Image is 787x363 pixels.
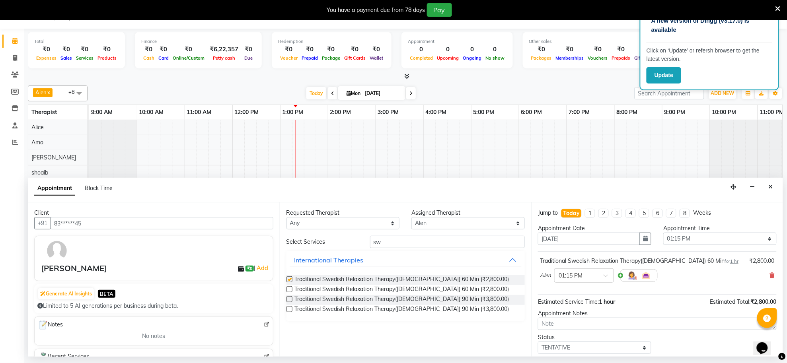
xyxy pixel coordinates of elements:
[540,257,738,265] div: Traditional Swedish Relaxation Therapy([DEMOGRAPHIC_DATA]) 60 Min
[662,107,688,118] a: 9:00 PM
[345,90,362,96] span: Mon
[538,333,651,342] div: Status
[461,45,483,54] div: 0
[34,45,58,54] div: ₹0
[647,47,772,63] p: Click on ‘Update’ or refersh browser to get the latest version.
[635,87,704,99] input: Search Appointment
[680,209,690,218] li: 8
[306,87,326,99] span: Today
[471,107,497,118] a: 5:00 PM
[31,154,76,161] span: [PERSON_NAME]
[758,107,786,118] a: 11:00 PM
[51,217,273,229] input: Search by Name/Mobile/Email/Code
[156,45,171,54] div: ₹0
[35,89,47,95] span: Alen
[368,45,385,54] div: ₹0
[342,45,368,54] div: ₹0
[233,107,261,118] a: 12:00 PM
[362,87,402,99] input: 2025-09-01
[31,169,48,176] span: shoaib
[633,55,658,61] span: Gift Cards
[38,352,89,362] span: Recent Services
[281,107,306,118] a: 1:00 PM
[709,88,736,99] button: ADD NEW
[34,209,273,217] div: Client
[41,262,107,274] div: [PERSON_NAME]
[290,253,522,267] button: International Therapies
[255,263,269,273] a: Add
[750,257,775,265] div: ₹2,800.00
[424,107,449,118] a: 4:00 PM
[286,209,400,217] div: Requested Therapist
[653,209,663,218] li: 6
[58,55,74,61] span: Sales
[74,45,95,54] div: ₹0
[295,295,509,305] span: Traditional Swedish Relaxation Therapy([DEMOGRAPHIC_DATA]) 90 Min (₹3,800.00)
[427,3,452,17] button: Pay
[328,107,353,118] a: 2:00 PM
[711,90,734,96] span: ADD NEW
[141,45,156,54] div: ₹0
[206,45,242,54] div: ₹6,22,357
[641,271,651,280] img: Interior.png
[519,107,544,118] a: 6:00 PM
[730,258,738,264] span: 1 hr
[529,45,554,54] div: ₹0
[281,238,364,246] div: Select Services
[663,224,777,233] div: Appointment Time
[538,298,599,305] span: Estimated Service Time:
[31,124,44,131] span: Alice
[599,298,615,305] span: 1 hour
[538,309,777,318] div: Appointment Notes
[610,45,633,54] div: ₹0
[242,55,255,61] span: Due
[627,271,637,280] img: Hairdresser.png
[666,209,676,218] li: 7
[58,45,74,54] div: ₹0
[710,298,751,305] span: Estimated Total:
[141,38,255,45] div: Finance
[615,107,640,118] a: 8:00 PM
[563,209,580,217] div: Today
[598,209,609,218] li: 2
[368,55,385,61] span: Wallet
[295,305,509,315] span: Traditional Swedish Relaxation Therapy([DEMOGRAPHIC_DATA]) 90 Min (₹3,800.00)
[300,55,320,61] span: Prepaid
[567,107,592,118] a: 7:00 PM
[320,55,342,61] span: Package
[31,139,43,146] span: Amo
[34,55,58,61] span: Expenses
[295,275,509,285] span: Traditional Swedish Relaxation Therapy([DEMOGRAPHIC_DATA]) 60 Min (₹2,800.00)
[639,209,649,218] li: 5
[342,55,368,61] span: Gift Cards
[554,55,586,61] span: Memberships
[300,45,320,54] div: ₹0
[295,285,509,295] span: Traditional Swedish Relaxation Therapy([DEMOGRAPHIC_DATA]) 60 Min (₹2,800.00)
[95,55,119,61] span: Products
[540,272,551,280] span: Alen
[612,209,622,218] li: 3
[185,107,214,118] a: 11:00 AM
[68,89,81,95] span: +8
[141,55,156,61] span: Cash
[765,181,777,193] button: Close
[171,45,206,54] div: ₹0
[529,38,658,45] div: Other sales
[85,184,113,192] span: Block Time
[408,55,435,61] span: Completed
[278,55,300,61] span: Voucher
[137,107,166,118] a: 10:00 AM
[171,55,206,61] span: Online/Custom
[693,209,711,217] div: Weeks
[651,16,768,34] p: A new version of Dingg (v3.17.0) is available
[610,55,633,61] span: Prepaids
[538,224,651,233] div: Appointment Date
[411,209,525,217] div: Assigned Therapist
[538,233,640,245] input: yyyy-mm-dd
[47,89,50,95] a: x
[586,45,610,54] div: ₹0
[254,263,269,273] span: |
[242,45,255,54] div: ₹0
[376,107,401,118] a: 3:00 PM
[751,298,777,305] span: ₹2,800.00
